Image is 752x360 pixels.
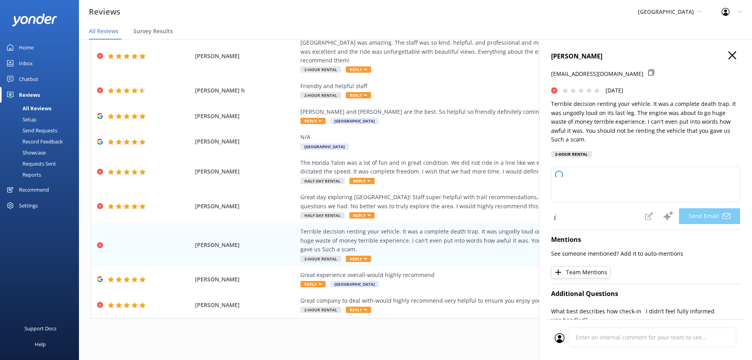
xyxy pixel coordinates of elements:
[300,307,341,313] span: 2-Hour Rental
[5,125,79,136] a: Send Requests
[89,27,118,35] span: All Reviews
[195,167,297,176] span: [PERSON_NAME]
[330,118,379,124] span: [GEOGRAPHIC_DATA]
[551,266,610,278] button: Team Mentions
[300,178,345,184] span: Half Day Rental
[646,307,741,316] p: I didn’t feel fully informed
[330,281,379,287] span: [GEOGRAPHIC_DATA]
[551,307,646,325] p: What best describes how check-in was handled?
[5,169,41,180] div: Reports
[195,202,297,211] span: [PERSON_NAME]
[195,275,297,284] span: [PERSON_NAME]
[551,289,740,299] h4: Additional Questions
[300,143,349,150] span: [GEOGRAPHIC_DATA]
[5,103,51,114] div: All Reviews
[5,147,79,158] a: Showcase
[300,296,660,305] div: Great company to deal with-would highly recommend-very helpful to ensure you enjoy you’re experience
[300,158,660,176] div: The Honda Talon was a lot of fun and in great condition. We did not ride in a line like we were i...
[300,107,660,116] div: [PERSON_NAME] and [PERSON_NAME] are the best. So helpful so friendly definitely coming back a 3rd...
[551,235,740,245] h4: Mentions
[5,158,79,169] a: Requests Sent
[349,178,375,184] span: Reply
[5,114,36,125] div: Setup
[5,114,79,125] a: Setup
[551,151,592,157] div: 2-Hour Rental
[346,307,371,313] span: Reply
[133,27,173,35] span: Survey Results
[5,158,56,169] div: Requests Sent
[349,212,375,219] span: Reply
[89,6,120,18] h3: Reviews
[195,52,297,60] span: [PERSON_NAME]
[19,87,40,103] div: Reviews
[12,13,57,26] img: yonder-white-logo.png
[300,133,660,141] div: N/A
[5,169,79,180] a: Reports
[19,40,34,55] div: Home
[300,281,326,287] span: Reply
[19,71,38,87] div: Chatbot
[300,66,341,73] span: 2-Hour Rental
[300,256,341,262] span: 2-Hour Rental
[300,82,660,90] div: Friendly and helpful staff
[195,301,297,309] span: [PERSON_NAME]
[551,51,740,62] h4: [PERSON_NAME]
[5,103,79,114] a: All Reviews
[300,271,660,279] div: Great experience overall-would highly recommend
[606,86,623,95] p: [DATE]
[195,241,297,249] span: [PERSON_NAME]
[346,66,371,73] span: Reply
[19,182,49,198] div: Recommend
[195,137,297,146] span: [PERSON_NAME]
[300,227,660,254] div: Terrible decision renting your vehicle. It was a complete death trap. It was ungodly loud on its ...
[551,70,643,78] p: [EMAIL_ADDRESS][DOMAIN_NAME]
[346,92,371,98] span: Reply
[5,136,79,147] a: Record Feedback
[5,136,63,147] div: Record Feedback
[300,118,326,124] span: Reply
[300,92,341,98] span: 2-Hour Rental
[35,336,46,352] div: Help
[728,51,736,60] button: Close
[5,147,46,158] div: Showcase
[24,320,56,336] div: Support Docs
[300,38,660,65] div: [GEOGRAPHIC_DATA] was amazing. The staff was so kind, helpful, and professional and made the whol...
[638,8,694,15] span: [GEOGRAPHIC_DATA]
[19,198,38,213] div: Settings
[551,100,740,144] p: Terrible decision renting your vehicle. It was a complete death trap. It was ungodly loud on its ...
[5,125,57,136] div: Send Requests
[195,86,297,95] span: [PERSON_NAME] h
[195,112,297,121] span: [PERSON_NAME]
[300,193,660,211] div: Great day exploring [GEOGRAPHIC_DATA]! Staff super helpful with trail recommendations, providing ...
[346,256,371,262] span: Reply
[19,55,33,71] div: Inbox
[555,333,564,343] img: user_profile.svg
[300,212,345,219] span: Half Day Rental
[551,249,740,258] p: See someone mentioned? Add it to auto-mentions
